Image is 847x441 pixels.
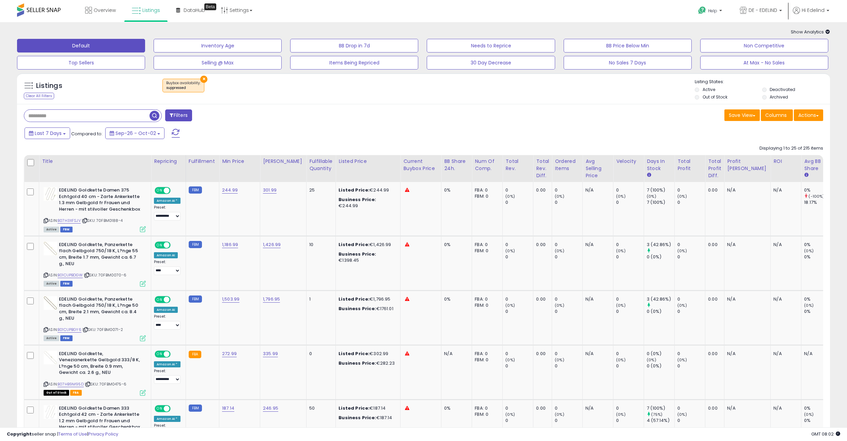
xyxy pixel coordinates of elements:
button: Default [17,39,145,52]
div: 0 [505,296,533,302]
div: 0 [505,242,533,248]
div: Min Price [222,158,257,165]
small: Avg BB Share. [804,172,808,178]
b: Business Price: [339,196,376,203]
div: Velocity [616,158,641,165]
span: | SKU: 70FBM0475-6 [85,381,126,387]
span: OFF [170,406,181,411]
div: BB Share 24h. [444,158,469,172]
span: Listings [142,7,160,14]
div: 25 [309,187,330,193]
span: OFF [170,242,181,248]
small: (0%) [647,194,656,199]
span: OFF [170,188,181,194]
a: Privacy Policy [88,431,118,437]
div: Amazon AI * [154,361,181,367]
span: Show Analytics [791,29,830,35]
div: FBA: 0 [475,405,497,411]
div: 0 (0%) [647,308,674,315]
div: Total Rev. Diff. [536,158,549,179]
div: 0% [444,242,467,248]
a: 301.99 [263,187,277,194]
span: All listings currently available for purchase on Amazon [44,281,59,287]
a: Terms of Use [58,431,87,437]
div: 3 (42.86%) [647,242,674,248]
button: Sep-26 - Oct-02 [105,127,164,139]
div: FBA: 0 [475,351,497,357]
div: 4 (57.14%) [647,417,674,424]
div: N/A [585,296,608,302]
a: B07HB9M95D [58,381,84,387]
div: 0.00 [536,187,547,193]
div: 0 [309,351,330,357]
div: Preset: [154,260,181,275]
div: 0.00 [536,242,547,248]
div: €187.14 [339,405,395,411]
div: seller snap | | [7,431,118,438]
div: Ordered Items [555,158,580,172]
span: Overview [94,7,116,14]
span: Last 7 Days [35,130,62,137]
label: Active [703,87,715,92]
img: 31yBeaiG6lL._SL40_.jpg [44,187,57,201]
div: 0 [677,187,705,193]
div: FBA: 0 [475,187,497,193]
div: 7 (100%) [647,187,674,193]
a: B01CUPBDGW [58,272,83,278]
button: No Sales 7 Days [564,56,692,70]
a: Hi Edelind [793,7,829,22]
div: Amazon AI * [154,198,181,204]
span: | SKU: 70FBM0071-2 [82,327,123,332]
small: (0%) [677,248,687,254]
div: FBM: 0 [475,193,497,199]
strong: Copyright [7,431,32,437]
small: (0%) [804,248,814,254]
div: Listed Price [339,158,397,165]
h5: Listings [36,81,62,91]
div: Preset: [154,423,181,439]
div: 0.00 [708,296,719,302]
b: EDELIND Goldkette, Venezianerkette Gelbgold 333/8 K, L?nge 50 cm, Breite 0.9 mm, Gewicht ca. 2.6 ... [59,351,142,378]
span: Compared to: [71,131,103,137]
small: (0%) [677,412,687,417]
div: 0 (0%) [647,351,674,357]
span: ON [155,351,164,357]
div: N/A [585,405,608,411]
div: N/A [727,242,765,248]
div: N/A [773,405,796,411]
b: EDELIND Goldkette Damen 375 Echtgold 40 cm - Zarte Ankerkette 1.3 mm Gelbgold fr Frauen und Herre... [59,187,142,214]
div: Total Profit Diff. [708,158,721,179]
span: ON [155,296,164,302]
span: Help [708,8,717,14]
span: Hi Edelind [802,7,825,14]
div: 0.00 [536,296,547,302]
div: €1761.01 [339,306,395,312]
small: (0%) [677,194,687,199]
div: 0 [505,417,533,424]
a: 335.99 [263,350,278,357]
b: Listed Price: [339,296,370,302]
div: 7 (100%) [647,405,674,411]
span: All listings currently available for purchase on Amazon [44,227,59,232]
div: 0 [677,296,705,302]
span: | SKU: 70FBM0188-4 [82,218,123,223]
small: (0%) [616,412,626,417]
div: 0 [505,351,533,357]
span: Sep-26 - Oct-02 [115,130,156,137]
div: 0 [555,187,582,193]
div: Amazon AI [154,307,178,313]
div: N/A [585,242,608,248]
div: €187.14 [339,415,395,421]
i: Get Help [698,6,706,15]
div: 0 [677,242,705,248]
small: (-100%) [809,194,824,199]
small: (0%) [616,357,626,363]
div: 0 [505,187,533,193]
label: Archived [770,94,788,100]
div: ROI [773,158,798,165]
div: 1 [309,296,330,302]
div: 0 [555,363,582,369]
div: 0 [677,363,705,369]
div: 0 [677,308,705,315]
a: 1,426.99 [263,241,281,248]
